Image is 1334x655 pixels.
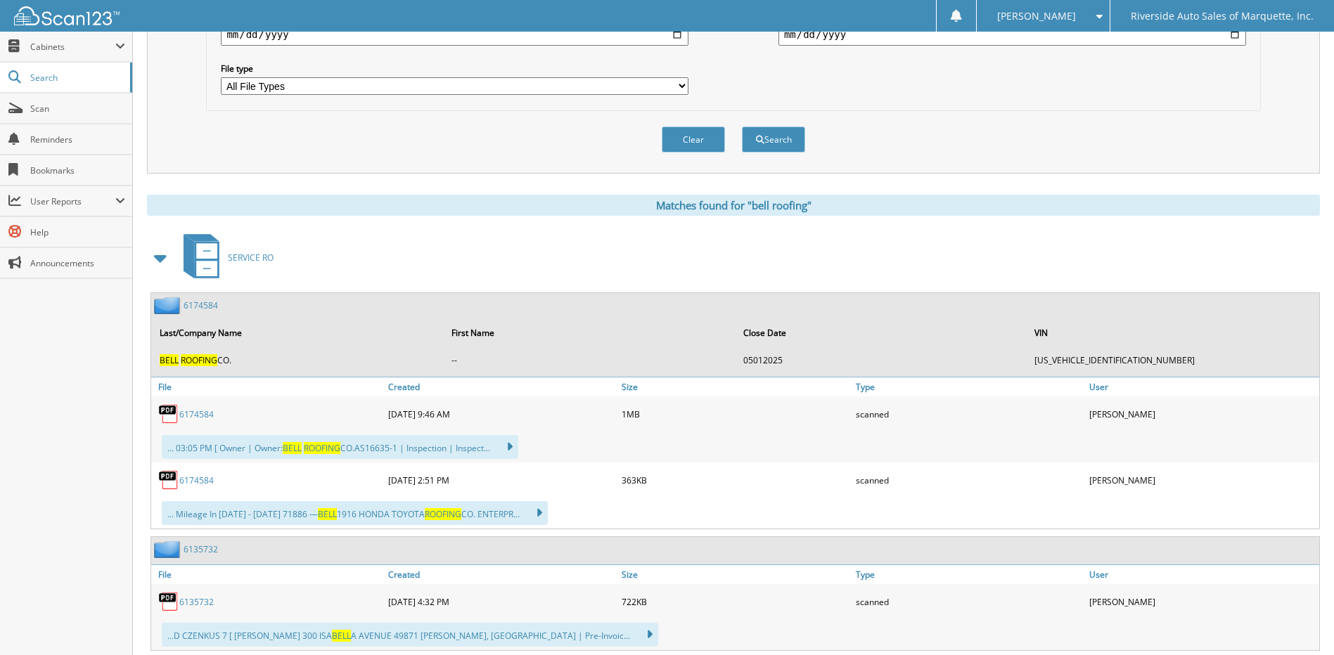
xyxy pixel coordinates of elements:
[179,408,214,420] a: 6174584
[228,252,274,264] span: SERVICE RO
[154,540,184,558] img: folder2.png
[1086,565,1319,584] a: User
[444,349,735,372] td: --
[618,377,852,396] a: Size
[1086,588,1319,616] div: [PERSON_NAME]
[184,299,218,311] a: 6174584
[30,72,123,84] span: Search
[736,318,1027,347] th: Close Date
[30,41,115,53] span: Cabinets
[385,565,618,584] a: Created
[385,588,618,616] div: [DATE] 4:32 PM
[318,508,337,520] span: BELL
[184,543,218,555] a: 6135732
[153,318,443,347] th: Last/Company Name
[153,349,443,372] td: CO.
[1086,377,1319,396] a: User
[30,226,125,238] span: Help
[1027,318,1318,347] th: VIN
[158,403,179,424] img: PDF.png
[618,565,852,584] a: Size
[1264,588,1334,655] iframe: Chat Widget
[662,127,725,153] button: Clear
[742,127,805,153] button: Search
[1131,12,1314,20] span: Riverside Auto Sales of Marquette, Inc.
[332,630,351,642] span: BELL
[852,588,1086,616] div: scanned
[151,565,385,584] a: File
[158,469,179,491] img: PDF.png
[852,377,1086,396] a: Type
[444,318,735,347] th: First Name
[162,435,518,459] div: ... 03:05 PM [ Owner | Owner: CO.AS16635-1 | Inspection | Inspect...
[304,442,340,454] span: ROOFING
[181,354,217,366] span: ROOFING
[158,591,179,612] img: PDF.png
[151,377,385,396] a: File
[385,400,618,428] div: [DATE] 9:46 AM
[852,466,1086,494] div: scanned
[852,565,1086,584] a: Type
[30,103,125,115] span: Scan
[30,164,125,176] span: Bookmarks
[385,466,618,494] div: [DATE] 2:51 PM
[778,23,1246,46] input: end
[425,508,461,520] span: ROOFING
[618,588,852,616] div: 722KB
[30,257,125,269] span: Announcements
[283,442,302,454] span: BELL
[221,63,688,74] label: File type
[852,400,1086,428] div: scanned
[179,474,214,486] a: 6174584
[14,6,120,25] img: scan123-logo-white.svg
[154,297,184,314] img: folder2.png
[1086,400,1319,428] div: [PERSON_NAME]
[30,195,115,207] span: User Reports
[997,12,1076,20] span: [PERSON_NAME]
[179,596,214,608] a: 6135732
[175,230,274,285] a: SERVICE RO
[160,354,179,366] span: BELL
[1086,466,1319,494] div: [PERSON_NAME]
[618,400,852,428] div: 1MB
[30,134,125,145] span: Reminders
[162,501,548,525] div: ... Mileage In [DATE] - [DATE] 71886 — 1916 HONDA TOYOTA CO. ENTERPR...
[618,466,852,494] div: 363KB
[385,377,618,396] a: Created
[221,23,688,46] input: start
[1027,349,1318,372] td: [US_VEHICLE_IDENTIFICATION_NUMBER]
[736,349,1027,372] td: 05012025
[162,623,658,647] div: ...D CZENKUS 7 [ [PERSON_NAME] 300 ISA A AVENUE 49871 [PERSON_NAME], [GEOGRAPHIC_DATA] | Pre-Invo...
[147,195,1320,216] div: Matches found for "bell roofing"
